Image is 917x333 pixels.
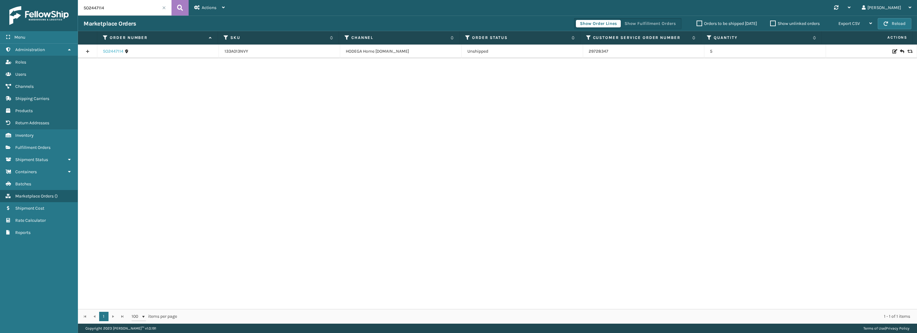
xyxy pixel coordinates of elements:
div: | [863,324,910,333]
span: Export CSV [838,21,860,26]
h3: Marketplace Orders [84,20,136,27]
span: Channels [15,84,34,89]
span: Administration [15,47,45,52]
span: Shipment Status [15,157,48,162]
i: Edit [892,49,896,54]
span: 100 [132,313,141,320]
button: Show Fulfillment Orders [620,20,680,27]
button: Show Order Lines [576,20,621,27]
span: items per page [132,312,177,321]
span: Actions [202,5,216,10]
span: Actions [824,32,911,43]
label: Show unlinked orders [770,21,820,26]
button: Reload [878,18,911,29]
i: Create Return Label [900,48,904,55]
a: SO2447114 [103,48,123,55]
span: Shipping Carriers [15,96,49,101]
label: SKU [230,35,326,40]
td: 5 [704,45,826,58]
a: Privacy Policy [886,326,910,331]
label: Orders to be shipped [DATE] [697,21,757,26]
label: Channel [351,35,447,40]
span: Products [15,108,33,113]
p: Copyright 2023 [PERSON_NAME]™ v 1.0.191 [85,324,156,333]
label: Order Number [110,35,206,40]
span: Inventory [15,133,34,138]
i: Replace [907,49,911,54]
span: Reports [15,230,31,235]
span: Batches [15,181,31,187]
span: Fulfillment Orders [15,145,51,150]
span: Containers [15,169,37,174]
a: 133A013NVY [224,49,248,54]
td: 29728347 [583,45,704,58]
span: Menu [14,35,25,40]
span: Roles [15,59,26,65]
label: Quantity [714,35,810,40]
span: Marketplace Orders [15,193,54,199]
span: Return Addresses [15,120,49,126]
label: Customer Service Order Number [593,35,689,40]
span: Shipment Cost [15,206,44,211]
td: Unshipped [462,45,583,58]
label: Order Status [472,35,568,40]
span: Users [15,72,26,77]
td: HODEGA Home [DOMAIN_NAME] [340,45,461,58]
a: Terms of Use [863,326,885,331]
span: ( ) [55,193,58,199]
span: Rate Calculator [15,218,46,223]
div: 1 - 1 of 1 items [186,313,910,320]
img: logo [9,6,69,25]
a: 1 [99,312,109,321]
